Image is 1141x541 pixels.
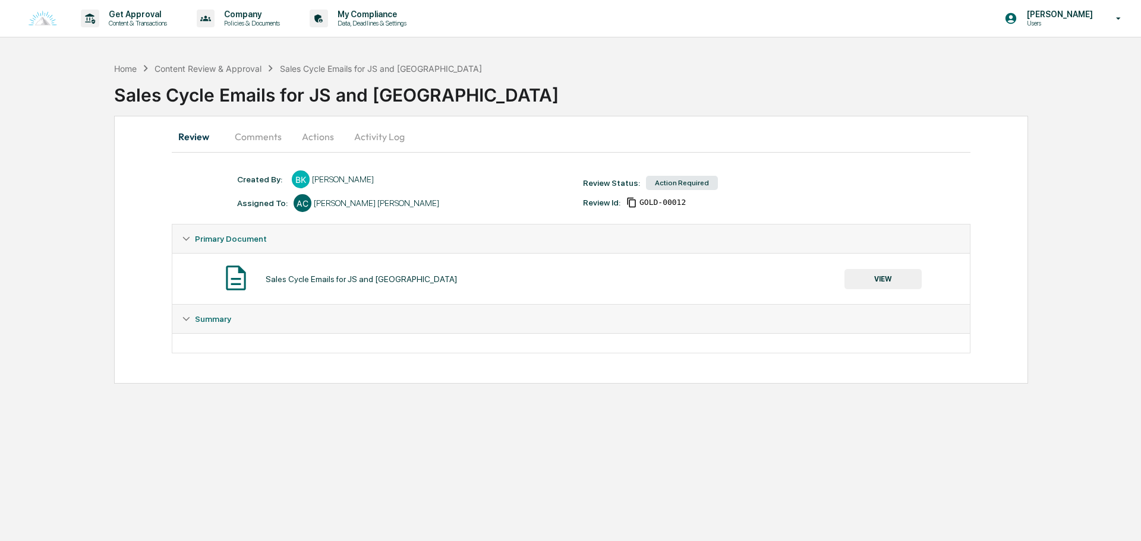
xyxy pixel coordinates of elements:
[1017,19,1099,27] p: Users
[195,314,231,324] span: Summary
[172,253,970,304] div: Primary Document
[215,10,286,19] p: Company
[84,41,144,50] a: Powered byPylon
[312,175,374,184] div: [PERSON_NAME]
[583,198,620,207] div: Review Id:
[266,274,457,284] div: Sales Cycle Emails for JS and [GEOGRAPHIC_DATA]
[172,122,225,151] button: Review
[646,176,718,190] div: Action Required
[328,19,412,27] p: Data, Deadlines & Settings
[99,10,173,19] p: Get Approval
[172,122,970,151] div: secondary tabs example
[155,64,261,74] div: Content Review & Approval
[215,19,286,27] p: Policies & Documents
[225,122,291,151] button: Comments
[172,305,970,333] div: Summary
[583,178,640,188] div: Review Status:
[294,194,311,212] div: AC
[99,19,173,27] p: Content & Transactions
[292,170,310,188] div: BK
[328,10,412,19] p: My Compliance
[291,122,345,151] button: Actions
[1017,10,1099,19] p: [PERSON_NAME]
[114,64,137,74] div: Home
[844,269,922,289] button: VIEW
[639,198,686,207] span: 24b637c0-3b7c-4ae9-a1de-04f34fd45f1c
[114,75,1141,106] div: Sales Cycle Emails for JS and [GEOGRAPHIC_DATA]
[221,263,251,293] img: Document Icon
[237,198,288,208] div: Assigned To:
[118,42,144,50] span: Pylon
[345,122,414,151] button: Activity Log
[314,198,439,208] div: [PERSON_NAME] [PERSON_NAME]
[172,333,970,353] div: Summary
[237,175,286,184] div: Created By: ‎ ‎
[195,234,267,243] span: Primary Document
[29,11,57,27] img: logo
[172,224,970,253] div: Primary Document
[280,64,482,74] div: Sales Cycle Emails for JS and [GEOGRAPHIC_DATA]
